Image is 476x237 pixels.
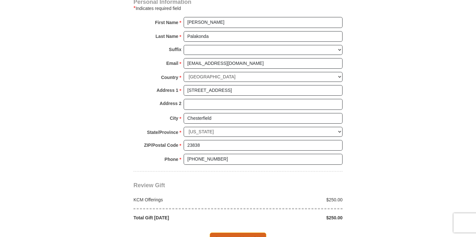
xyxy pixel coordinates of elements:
div: Total Gift [DATE] [130,215,238,221]
strong: Address 1 [157,86,178,95]
div: $250.00 [238,197,346,203]
strong: Last Name [156,32,178,41]
strong: Country [161,73,178,82]
strong: Email [166,59,178,68]
strong: First Name [155,18,178,27]
div: KCM Offerings [130,197,238,203]
strong: State/Province [147,128,178,137]
div: $250.00 [238,215,346,221]
strong: ZIP/Postal Code [144,141,178,150]
strong: Address 2 [160,99,181,108]
span: Review Gift [133,182,165,189]
strong: Phone [165,155,178,164]
strong: Suffix [169,45,181,54]
div: Indicates required field [133,4,343,12]
strong: City [170,114,178,123]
